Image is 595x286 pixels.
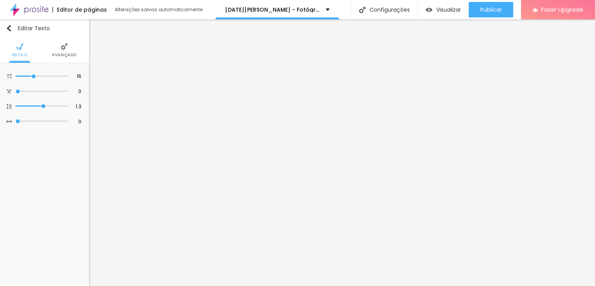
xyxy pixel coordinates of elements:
img: Icone [61,43,68,50]
span: Fazer Upgrade [541,6,583,13]
div: Alterações salvas automaticamente [115,7,204,12]
img: Icone [7,104,12,109]
span: Estilo [12,53,28,57]
button: Visualizar [418,2,469,17]
div: Editor de páginas [52,7,107,12]
img: Icone [7,89,12,94]
span: Avançado [52,53,77,57]
img: Icone [7,119,12,124]
img: Icone [359,7,366,13]
p: [DATE][PERSON_NAME] - Fotógrafa [PERSON_NAME] [225,7,320,12]
img: view-1.svg [426,7,432,13]
span: Visualizar [436,7,461,13]
span: Publicar [480,7,502,13]
img: Icone [7,74,12,79]
div: Editar Texto [6,25,50,31]
iframe: Editor [89,19,595,286]
img: Icone [16,43,23,50]
img: Icone [6,25,12,31]
button: Publicar [469,2,513,17]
